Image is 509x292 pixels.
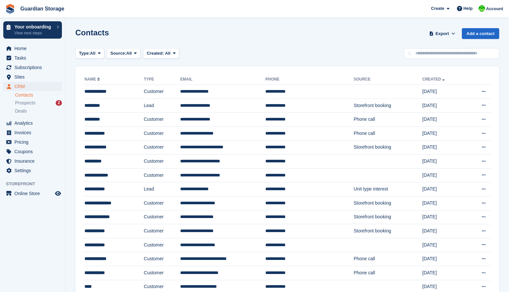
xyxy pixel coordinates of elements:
a: Add a contact [462,28,499,39]
td: [DATE] [422,224,466,238]
span: Invoices [14,128,54,137]
th: Type [144,74,180,85]
td: [DATE] [422,99,466,113]
span: Create [431,5,444,12]
td: Customer [144,85,180,99]
span: Type: [79,50,90,57]
td: Customer [144,168,180,182]
span: Online Store [14,189,54,198]
a: Created [422,77,446,82]
a: Your onboarding View next steps [3,21,62,39]
td: Customer [144,155,180,169]
a: Prospects 2 [15,100,62,106]
td: Customer [144,252,180,266]
td: Customer [144,113,180,127]
a: menu [3,53,62,63]
span: Export [436,30,449,37]
a: Deals [15,108,62,115]
a: menu [3,119,62,128]
span: Source: [110,50,126,57]
span: Pricing [14,137,54,147]
a: menu [3,166,62,175]
span: All [90,50,96,57]
span: Sites [14,72,54,82]
td: Customer [144,140,180,155]
td: Lead [144,99,180,113]
a: Preview store [54,190,62,197]
td: Phone call [354,266,423,280]
td: [DATE] [422,126,466,140]
button: Source: All [107,48,141,59]
td: Storefront booking [354,196,423,210]
button: Type: All [75,48,104,59]
span: Storefront [6,181,65,187]
img: stora-icon-8386f47178a22dfd0bd8f6a31ec36ba5ce8667c1dd55bd0f319d3a0aa187defe.svg [5,4,15,14]
td: [DATE] [422,182,466,196]
td: [DATE] [422,238,466,252]
td: Customer [144,238,180,252]
span: Coupons [14,147,54,156]
td: Customer [144,196,180,210]
span: Prospects [15,100,35,106]
td: [DATE] [422,266,466,280]
span: Home [14,44,54,53]
p: View next steps [14,30,53,36]
p: Your onboarding [14,25,53,29]
a: Contacts [15,92,62,98]
td: Customer [144,266,180,280]
span: Insurance [14,156,54,166]
td: Storefront booking [354,99,423,113]
span: CRM [14,82,54,91]
span: Account [486,6,503,12]
td: Customer [144,210,180,224]
a: Name [85,77,101,82]
a: menu [3,82,62,91]
td: [DATE] [422,140,466,155]
td: Phone call [354,113,423,127]
a: menu [3,128,62,137]
a: menu [3,63,62,72]
th: Email [180,74,265,85]
td: [DATE] [422,210,466,224]
td: [DATE] [422,113,466,127]
img: Andrew Kinakin [479,5,485,12]
button: Export [428,28,457,39]
a: menu [3,72,62,82]
td: Storefront booking [354,224,423,238]
td: [DATE] [422,252,466,266]
th: Phone [265,74,353,85]
td: [DATE] [422,168,466,182]
a: menu [3,147,62,156]
span: Created: [147,51,164,56]
td: Phone call [354,252,423,266]
span: Deals [15,108,27,114]
a: Guardian Storage [18,3,67,14]
h1: Contacts [75,28,109,37]
td: Lead [144,182,180,196]
span: Help [463,5,473,12]
span: Tasks [14,53,54,63]
th: Source [354,74,423,85]
td: [DATE] [422,196,466,210]
span: All [126,50,132,57]
td: Storefront booking [354,140,423,155]
button: Created: All [143,48,179,59]
span: Settings [14,166,54,175]
span: All [165,51,171,56]
a: menu [3,137,62,147]
span: Analytics [14,119,54,128]
td: [DATE] [422,85,466,99]
td: Customer [144,126,180,140]
a: menu [3,156,62,166]
span: Subscriptions [14,63,54,72]
td: Unit type interest [354,182,423,196]
td: Storefront booking [354,210,423,224]
td: Phone call [354,126,423,140]
a: menu [3,189,62,198]
a: menu [3,44,62,53]
div: 2 [56,100,62,106]
td: Customer [144,224,180,238]
td: [DATE] [422,155,466,169]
